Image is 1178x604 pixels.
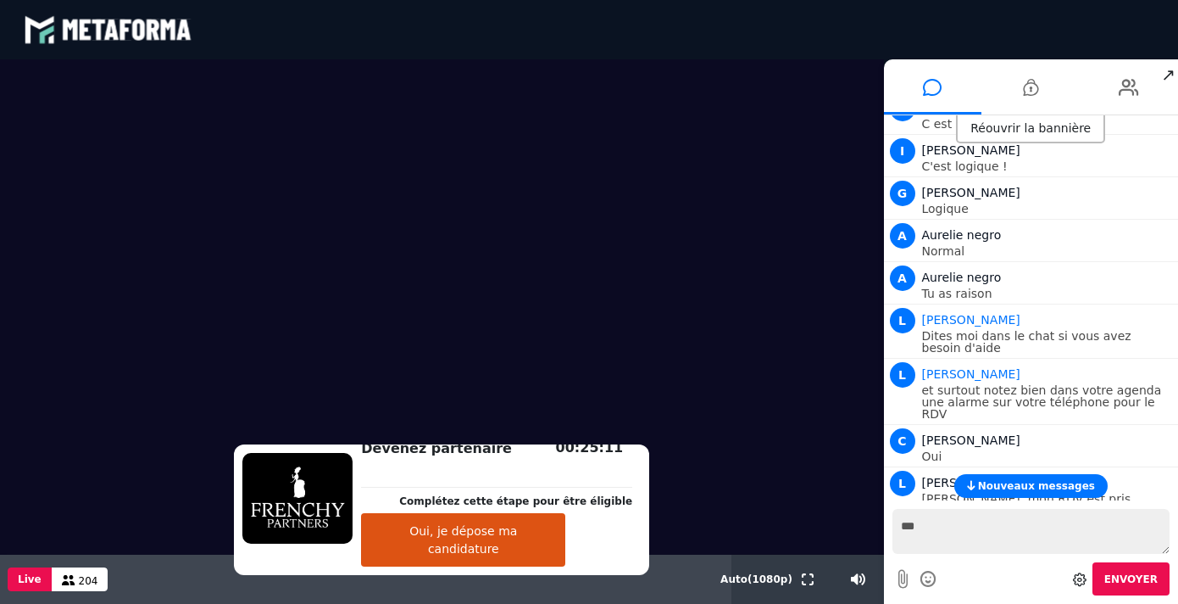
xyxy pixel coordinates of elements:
[890,223,915,249] span: A
[720,573,792,585] span: Auto ( 1080 p)
[890,471,915,496] span: L
[890,181,915,206] span: G
[361,439,632,459] h2: Devenez partenaire
[8,568,52,591] button: Live
[399,494,632,509] p: Complétez cette étape pour être éligible
[922,433,1020,447] span: [PERSON_NAME]
[922,493,1175,505] p: [PERSON_NAME], mon RDV est pris
[922,203,1175,215] p: Logique
[717,555,796,604] button: Auto(1080p)
[922,245,1175,257] p: Normal
[890,428,915,454] span: C
[1092,562,1170,596] button: Envoyer
[556,439,624,456] span: 00:25:11
[890,308,915,333] span: L
[922,367,1020,381] span: Animateur
[890,266,915,291] span: A
[922,271,1002,284] span: Aurelie negro
[1104,573,1158,585] span: Envoyer
[922,143,1020,157] span: [PERSON_NAME]
[922,186,1020,199] span: [PERSON_NAME]
[954,474,1108,498] button: Nouveaux messages
[956,115,1105,143] div: Réouvrir la bannière
[922,330,1175,354] p: Dites moi dans le chat si vous avez besoin d'aide
[890,362,915,388] span: L
[922,450,1175,462] p: Oui
[922,384,1175,420] p: et surtout notez bien dans votre agenda une alarme sur votre téléphone pour le RDV
[922,288,1175,299] p: Tu as raison
[361,513,565,567] button: Oui, je dépose ma candidature
[79,575,98,587] span: 204
[242,453,353,544] img: 1758176636418-X90kMVC3nBIL3z60WzofmoLaWTDHBoMX.png
[1159,59,1178,90] span: ↗
[922,228,1002,242] span: Aurelie negro
[890,138,915,164] span: I
[922,313,1020,327] span: Animateur
[922,160,1175,172] p: C'est logique !
[978,480,1095,492] span: Nouveaux messages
